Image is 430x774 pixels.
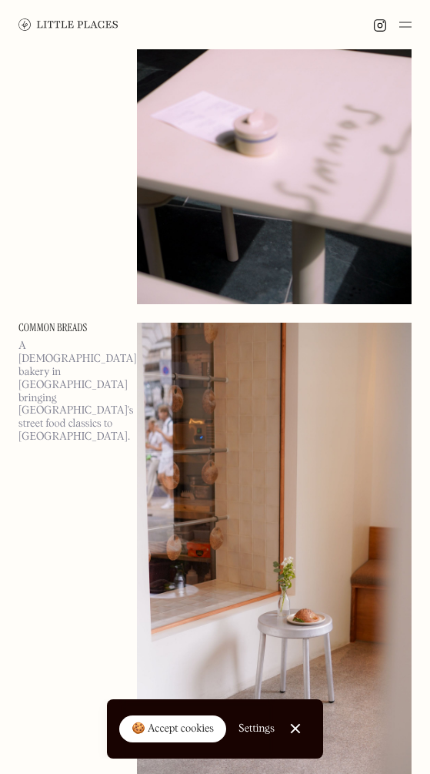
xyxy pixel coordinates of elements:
[18,340,118,443] p: A [DEMOGRAPHIC_DATA] bakery in [GEOGRAPHIC_DATA] bringing [GEOGRAPHIC_DATA]'s street food classic...
[132,722,214,737] div: 🍪 Accept cookies
[18,323,118,333] a: Common Breads
[238,723,275,734] div: Settings
[119,715,226,743] a: 🍪 Accept cookies
[238,712,275,746] a: Settings
[280,713,311,744] a: Close Cookie Popup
